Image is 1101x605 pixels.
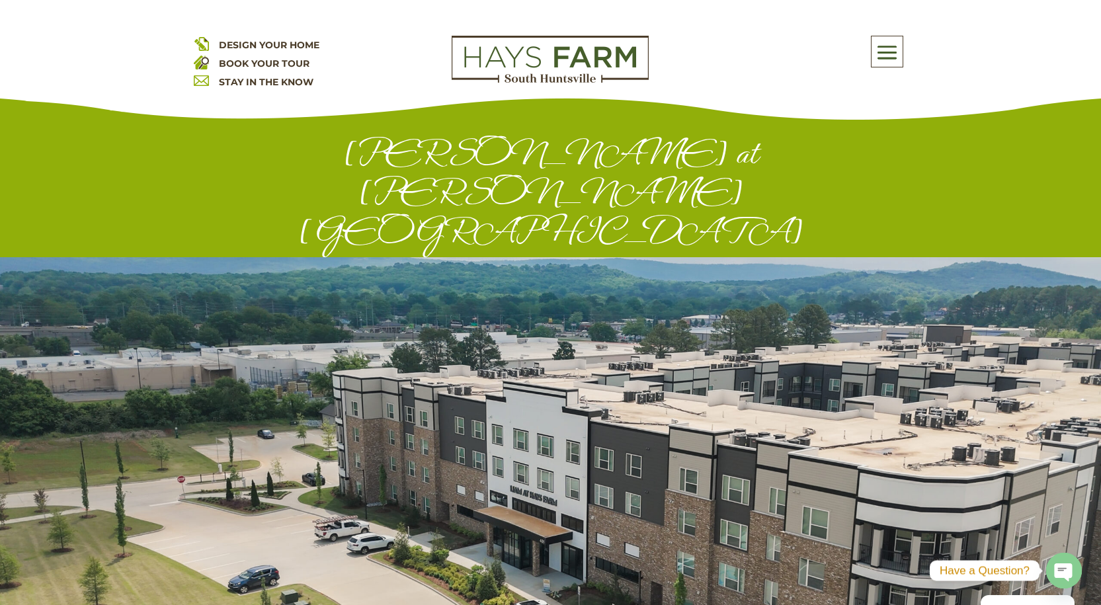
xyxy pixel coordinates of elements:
[194,54,209,69] img: book your home tour
[219,76,313,88] a: STAY IN THE KNOW
[194,134,908,257] h1: [PERSON_NAME] at [PERSON_NAME][GEOGRAPHIC_DATA]
[452,36,649,83] img: Logo
[452,74,649,86] a: hays farm homes huntsville development
[219,58,309,69] a: BOOK YOUR TOUR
